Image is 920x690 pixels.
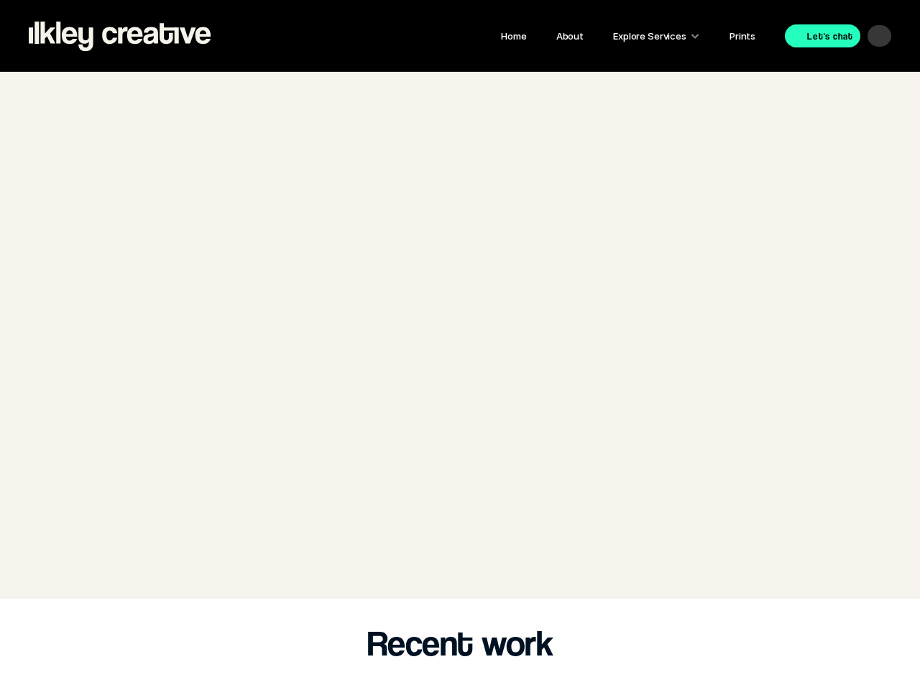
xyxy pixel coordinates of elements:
[367,621,553,664] h2: Recent work
[280,169,640,320] h1: Property Photography & Videography
[556,30,584,42] a: About
[613,27,686,45] p: Explore Services
[785,24,860,47] a: Let's chat
[807,27,853,45] p: Let's chat
[382,598,538,620] p: Explore recent work
[328,514,593,540] p: Let's talk about your project
[501,30,526,42] a: Home
[730,30,755,42] a: Prints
